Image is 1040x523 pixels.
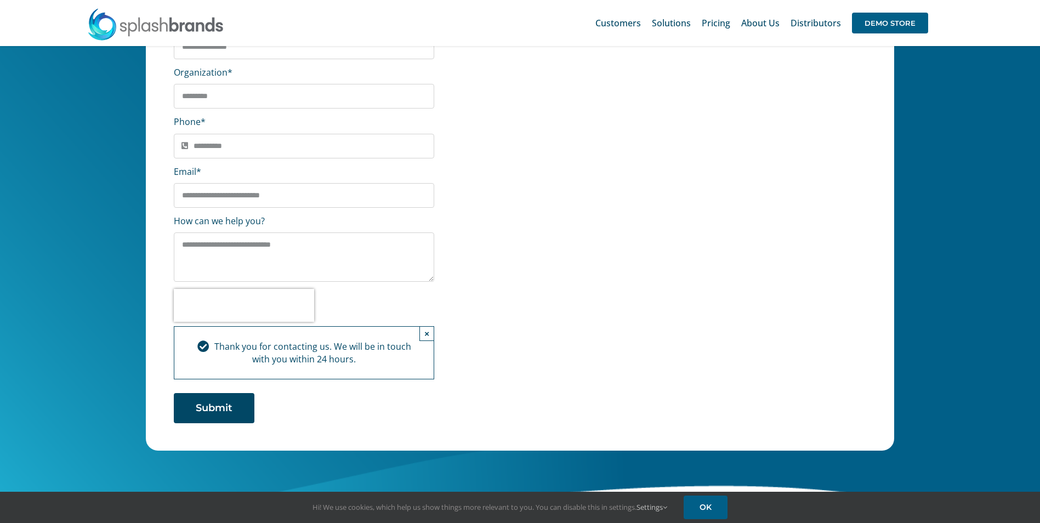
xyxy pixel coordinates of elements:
span: Solutions [652,19,691,27]
abbr: required [196,166,201,178]
abbr: required [201,116,206,128]
span: Submit [196,402,232,414]
a: Customers [595,5,641,41]
a: Settings [636,502,667,512]
a: DEMO STORE [852,5,928,41]
a: OK [684,496,728,519]
span: Distributors [791,19,841,27]
nav: Main Menu Sticky [595,5,928,41]
img: SplashBrands.com Logo [87,8,224,41]
span: Thank you for contacting us. We will be in touch with you within 24 hours. [214,340,411,365]
label: Phone [174,116,206,128]
abbr: required [228,66,232,78]
label: Email [174,166,201,178]
span: Hi! We use cookies, which help us show things more relevant to you. You can disable this in setti... [312,502,667,512]
a: Distributors [791,5,841,41]
span: About Us [741,19,780,27]
iframe: reCAPTCHA [174,289,314,322]
span: DEMO STORE [852,13,928,33]
a: Pricing [702,5,730,41]
label: How can we help you? [174,215,265,227]
span: Pricing [702,19,730,27]
label: Organization [174,66,232,78]
button: Close [419,326,434,341]
button: Submit [174,393,254,423]
span: Customers [595,19,641,27]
